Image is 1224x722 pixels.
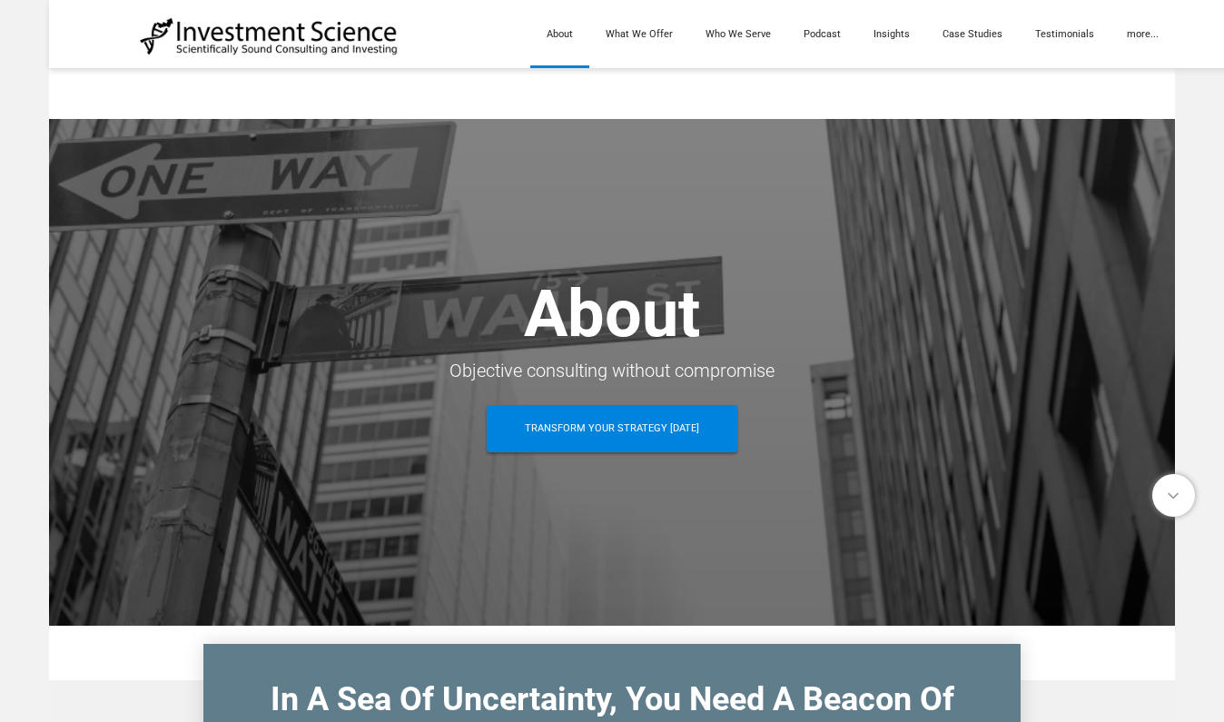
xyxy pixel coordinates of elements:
[140,354,1084,387] div: Objective consulting without compromise
[487,405,737,452] a: Transform Your Strategy [DATE]
[140,16,399,56] img: Investment Science | NYC Consulting Services
[525,405,699,452] span: Transform Your Strategy [DATE]
[524,275,700,352] strong: About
